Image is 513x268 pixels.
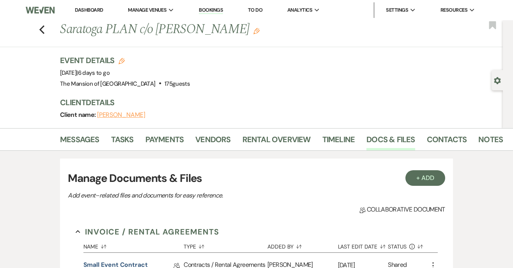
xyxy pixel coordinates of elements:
span: Client name: [60,111,97,119]
button: Added By [267,238,338,252]
a: Bookings [199,7,223,14]
button: Edit [253,27,260,34]
span: Status [388,244,407,249]
img: Weven Logo [26,2,55,18]
button: Status [388,238,428,252]
h1: Saratoga PLAN c/o [PERSON_NAME] [60,20,409,39]
button: Name [83,238,184,252]
span: Manage Venues [128,6,166,14]
a: Messages [60,133,99,150]
h3: Client Details [60,97,495,108]
span: Resources [440,6,467,14]
button: Last Edit Date [338,238,388,252]
span: Analytics [287,6,312,14]
button: + Add [405,170,445,186]
p: Add event–related files and documents for easy reference. [68,190,341,201]
h3: Manage Documents & Files [68,170,445,187]
h3: Event Details [60,55,190,66]
a: To Do [248,7,262,13]
a: Dashboard [75,7,103,13]
span: Collaborative document [359,205,445,214]
span: | [76,69,110,77]
a: Notes [478,133,503,150]
a: Timeline [322,133,355,150]
span: The Mansion of [GEOGRAPHIC_DATA] [60,80,156,88]
span: 6 days to go [78,69,110,77]
button: Type [184,238,267,252]
span: Settings [386,6,408,14]
a: Tasks [111,133,134,150]
button: [PERSON_NAME] [97,112,145,118]
a: Rental Overview [242,133,311,150]
span: 175 guests [165,80,190,88]
a: Contacts [427,133,467,150]
button: Open lead details [494,76,501,84]
a: Payments [145,133,184,150]
span: [DATE] [60,69,110,77]
a: Docs & Files [366,133,415,150]
button: Invoice / Rental Agreements [76,226,219,238]
a: Vendors [195,133,230,150]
